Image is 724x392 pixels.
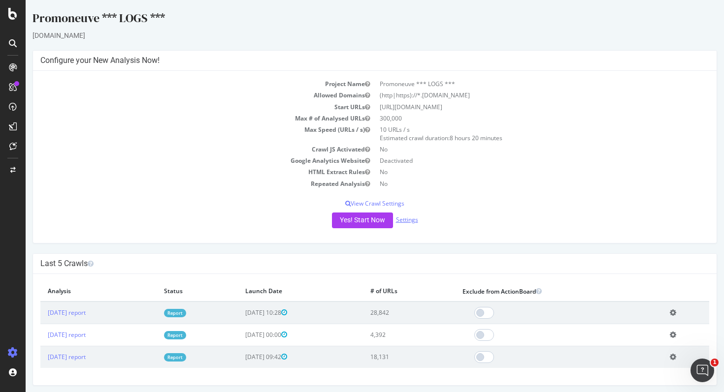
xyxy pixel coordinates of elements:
a: Report [138,353,161,362]
a: [DATE] report [22,308,60,317]
td: (http|https)://*.[DOMAIN_NAME] [349,90,684,101]
a: Report [138,309,161,317]
p: View Crawl Settings [15,199,684,208]
td: [URL][DOMAIN_NAME] [349,101,684,113]
th: Status [131,281,212,302]
th: # of URLs [337,281,429,302]
span: 1 [711,359,719,366]
td: Deactivated [349,155,684,166]
td: No [349,144,684,155]
th: Launch Date [212,281,337,302]
td: Start URLs [15,101,349,113]
td: Max Speed (URLs / s) [15,124,349,144]
td: Project Name [15,78,349,90]
td: 10 URLs / s Estimated crawl duration: [349,124,684,144]
th: Analysis [15,281,131,302]
td: 4,392 [337,324,429,346]
a: [DATE] report [22,353,60,361]
h4: Configure your New Analysis Now! [15,56,684,65]
td: Allowed Domains [15,90,349,101]
td: HTML Extract Rules [15,166,349,178]
td: Crawl JS Activated [15,144,349,155]
td: 300,000 [349,113,684,124]
td: Google Analytics Website [15,155,349,166]
td: No [349,178,684,189]
td: 18,131 [337,346,429,368]
button: Yes! Start Now [306,212,367,228]
td: 28,842 [337,302,429,324]
td: Repeated Analysis [15,178,349,189]
span: [DATE] 10:28 [220,308,262,317]
div: [DOMAIN_NAME] [7,30,691,40]
td: Max # of Analysed URLs [15,113,349,124]
a: Settings [370,215,393,224]
span: 8 hours 20 minutes [424,134,477,142]
span: [DATE] 00:00 [220,331,262,339]
h4: Last 5 Crawls [15,259,684,269]
a: Report [138,331,161,339]
td: No [349,166,684,178]
th: Exclude from ActionBoard [429,281,637,302]
iframe: Intercom live chat [691,359,714,382]
a: [DATE] report [22,331,60,339]
span: [DATE] 09:42 [220,353,262,361]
